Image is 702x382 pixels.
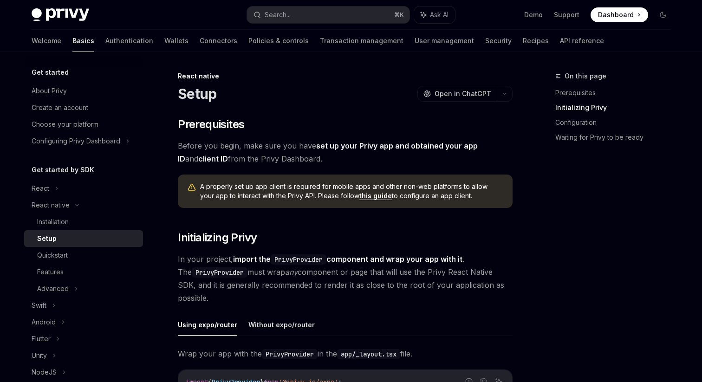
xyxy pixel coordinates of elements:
h5: Get started [32,67,69,78]
div: Configuring Privy Dashboard [32,136,120,147]
div: Advanced [37,283,69,294]
div: Swift [32,300,46,311]
a: Wallets [164,30,188,52]
a: Recipes [523,30,549,52]
a: Support [554,10,579,19]
div: Installation [37,216,69,227]
button: Toggle dark mode [656,7,670,22]
a: Choose your platform [24,116,143,133]
div: Features [37,266,64,278]
code: app/_layout.tsx [337,349,400,359]
div: Flutter [32,333,51,344]
span: Dashboard [598,10,634,19]
strong: import the component and wrap your app with it [233,254,462,264]
a: About Privy [24,83,143,99]
a: Welcome [32,30,61,52]
span: Ask AI [430,10,448,19]
a: Prerequisites [555,85,678,100]
div: React native [32,200,70,211]
div: Setup [37,233,57,244]
button: Search...⌘K [247,6,409,23]
a: Authentication [105,30,153,52]
em: any [285,267,298,277]
span: Initializing Privy [178,230,257,245]
div: Unity [32,350,47,361]
code: PrivyProvider [192,267,247,278]
span: In your project, . The must wrap component or page that will use the Privy React Native SDK, and ... [178,253,513,304]
h5: Get started by SDK [32,164,94,175]
a: client ID [198,154,228,164]
button: Without expo/router [248,314,315,336]
code: PrivyProvider [262,349,318,359]
div: React [32,183,49,194]
a: Basics [72,30,94,52]
a: Setup [24,230,143,247]
span: On this page [565,71,606,82]
h1: Setup [178,85,216,102]
div: Search... [265,9,291,20]
a: this guide [359,192,392,200]
span: A properly set up app client is required for mobile apps and other non-web platforms to allow you... [200,182,503,201]
div: NodeJS [32,367,57,378]
a: Demo [524,10,543,19]
span: Wrap your app with the in the file. [178,347,513,360]
a: Create an account [24,99,143,116]
a: Initializing Privy [555,100,678,115]
a: Dashboard [591,7,648,22]
div: Quickstart [37,250,68,261]
button: Open in ChatGPT [417,86,497,102]
a: Waiting for Privy to be ready [555,130,678,145]
div: Choose your platform [32,119,98,130]
div: Create an account [32,102,88,113]
a: User management [415,30,474,52]
span: ⌘ K [394,11,404,19]
span: Prerequisites [178,117,244,132]
a: Transaction management [320,30,403,52]
a: Quickstart [24,247,143,264]
div: About Privy [32,85,67,97]
button: Ask AI [414,6,455,23]
a: Policies & controls [248,30,309,52]
code: PrivyProvider [271,254,326,265]
a: Installation [24,214,143,230]
a: set up your Privy app and obtained your app ID [178,141,478,164]
a: Configuration [555,115,678,130]
button: Using expo/router [178,314,237,336]
div: React native [178,71,513,81]
a: Connectors [200,30,237,52]
span: Before you begin, make sure you have and from the Privy Dashboard. [178,139,513,165]
svg: Warning [187,183,196,192]
img: dark logo [32,8,89,21]
a: Security [485,30,512,52]
span: Open in ChatGPT [435,89,491,98]
a: Features [24,264,143,280]
div: Android [32,317,56,328]
a: API reference [560,30,604,52]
